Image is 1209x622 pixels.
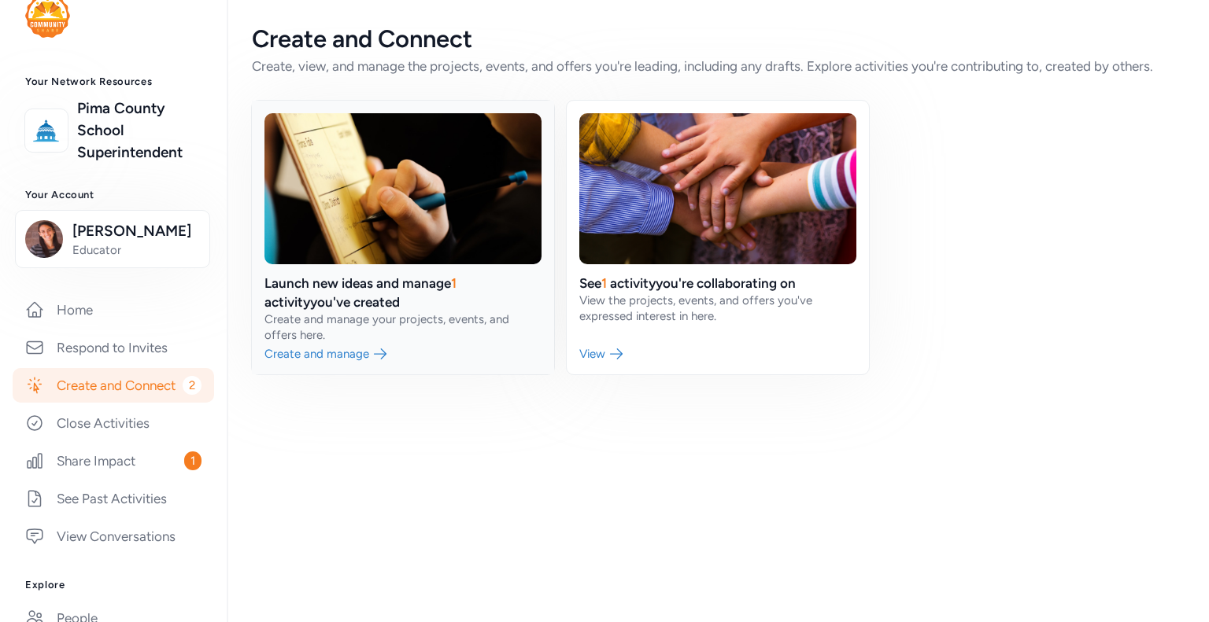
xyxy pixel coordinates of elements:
a: Home [13,293,214,327]
div: Create, view, and manage the projects, events, and offers you're leading, including any drafts. E... [252,57,1184,75]
a: Create and Connect2 [13,368,214,403]
span: 2 [183,376,201,395]
span: [PERSON_NAME] [72,220,200,242]
button: [PERSON_NAME]Educator [15,210,210,268]
span: Educator [72,242,200,258]
a: See Past Activities [13,481,214,516]
span: 1 [184,451,201,470]
a: Respond to Invites [13,330,214,365]
img: logo [29,113,64,148]
a: Close Activities [13,406,214,440]
h3: Your Network Resources [25,75,201,88]
h3: Explore [25,579,201,591]
h3: Your Account [25,189,201,201]
div: Create and Connect [252,25,1184,53]
a: Pima County School Superintendent [77,98,201,164]
a: Share Impact1 [13,443,214,478]
a: View Conversations [13,519,214,554]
